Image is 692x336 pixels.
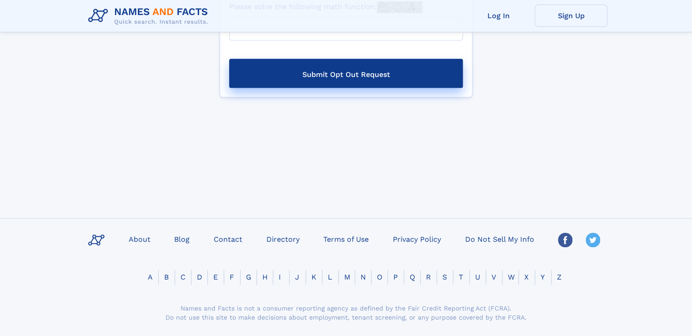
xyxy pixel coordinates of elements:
a: L [322,273,338,281]
a: Blog [170,232,193,245]
a: C [175,273,191,281]
button: Submit Opt Out Request [229,59,463,88]
a: Y [535,273,550,281]
a: I [273,273,286,281]
a: Sign Up [535,5,607,27]
a: D [191,273,208,281]
a: Terms of Use [320,232,372,245]
a: H [257,273,273,281]
a: Log In [462,5,535,27]
a: T [453,273,469,281]
a: X [519,273,534,281]
a: W [502,273,520,281]
img: Logo Names and Facts [85,4,216,28]
a: N [355,273,371,281]
a: O [371,273,388,281]
a: S [437,273,452,281]
a: Privacy Policy [389,232,445,245]
a: Do Not Sell My Info [461,232,537,245]
img: Twitter [586,233,600,247]
a: Directory [263,232,303,245]
a: J [290,273,305,281]
a: E [208,273,223,281]
a: K [306,273,322,281]
a: P [388,273,403,281]
a: M [339,273,356,281]
a: A [142,273,158,281]
a: R [421,273,436,281]
a: F [224,273,240,281]
a: U [470,273,486,281]
div: Names and Facts is not a consumer reporting agency as defined by the Fair Credit Reporting Act (F... [164,304,528,322]
a: Contact [210,232,246,245]
a: Z [552,273,567,281]
img: Facebook [558,233,572,247]
a: G [241,273,257,281]
a: About [125,232,154,245]
a: V [486,273,501,281]
a: B [159,273,174,281]
a: Q [404,273,421,281]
